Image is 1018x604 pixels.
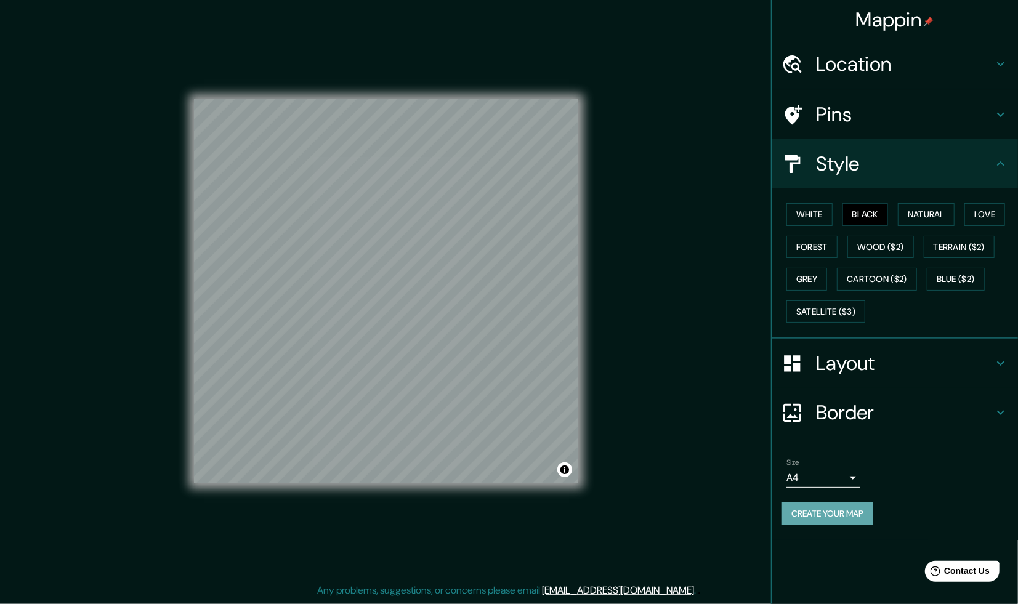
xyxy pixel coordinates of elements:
button: Natural [898,203,955,226]
button: Grey [786,268,827,291]
img: pin-icon.png [924,17,934,26]
div: Location [772,39,1018,89]
h4: Pins [816,102,993,127]
button: Terrain ($2) [924,236,995,259]
div: . [698,583,701,598]
h4: Style [816,151,993,176]
button: White [786,203,833,226]
h4: Mappin [856,7,934,32]
h4: Border [816,400,993,425]
button: Blue ($2) [927,268,985,291]
button: Create your map [782,502,873,525]
button: Wood ($2) [847,236,914,259]
div: Layout [772,339,1018,388]
button: Love [964,203,1005,226]
div: Style [772,139,1018,188]
h4: Layout [816,351,993,376]
button: Satellite ($3) [786,300,865,323]
div: . [697,583,698,598]
button: Forest [786,236,838,259]
h4: Location [816,52,993,76]
button: Black [842,203,889,226]
button: Cartoon ($2) [837,268,917,291]
canvas: Map [194,99,578,483]
a: [EMAIL_ADDRESS][DOMAIN_NAME] [543,584,695,597]
p: Any problems, suggestions, or concerns please email . [318,583,697,598]
div: Pins [772,90,1018,139]
label: Size [786,457,799,468]
button: Toggle attribution [557,462,572,477]
div: A4 [786,468,860,488]
iframe: Help widget launcher [908,556,1004,590]
div: Border [772,388,1018,437]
